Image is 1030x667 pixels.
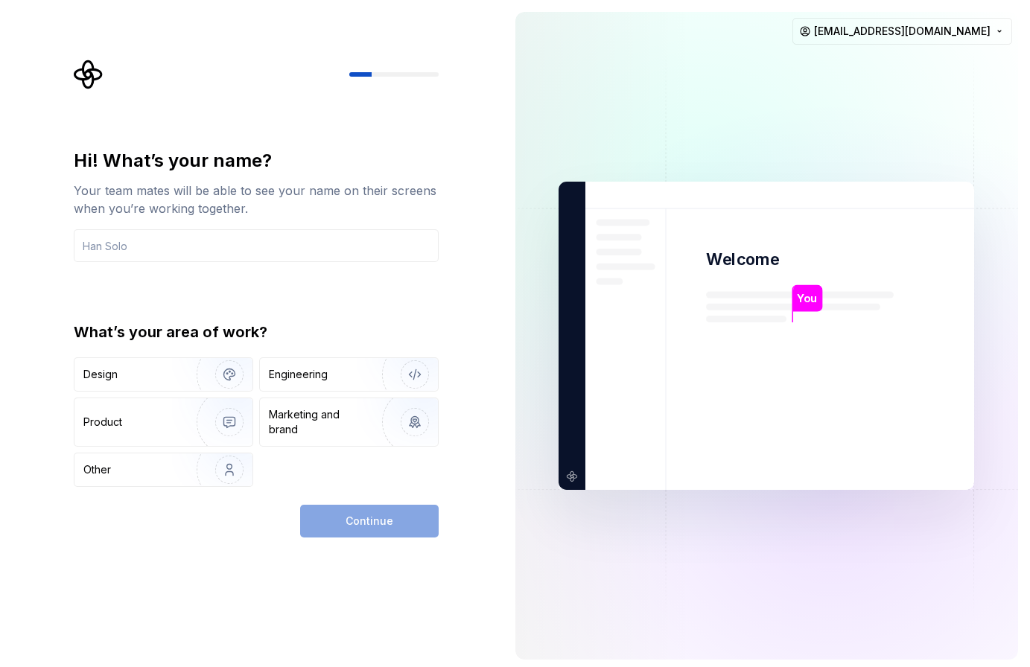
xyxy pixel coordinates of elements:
[83,415,122,430] div: Product
[74,149,439,173] div: Hi! What’s your name?
[74,229,439,262] input: Han Solo
[269,367,328,382] div: Engineering
[83,367,118,382] div: Design
[74,182,439,217] div: Your team mates will be able to see your name on their screens when you’re working together.
[814,24,991,39] span: [EMAIL_ADDRESS][DOMAIN_NAME]
[792,18,1012,45] button: [EMAIL_ADDRESS][DOMAIN_NAME]
[706,249,779,270] p: Welcome
[83,462,111,477] div: Other
[74,60,104,89] svg: Supernova Logo
[74,322,439,342] div: What’s your area of work?
[798,290,818,307] p: You
[269,407,369,437] div: Marketing and brand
